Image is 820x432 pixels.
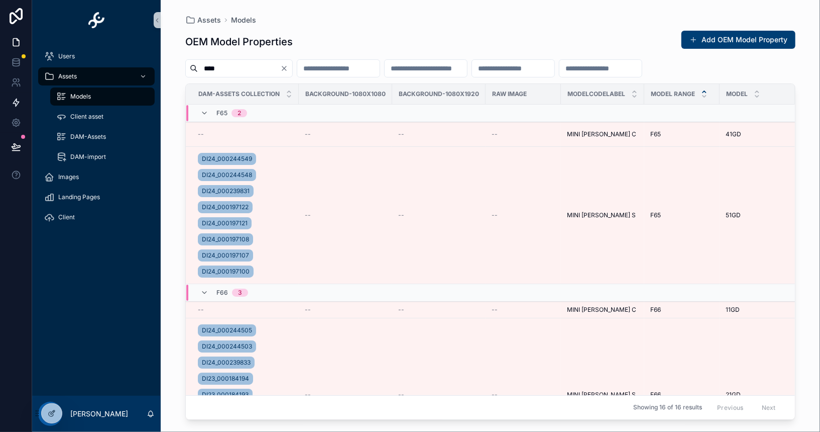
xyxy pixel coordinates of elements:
[202,235,249,243] span: DI24_000197108
[726,211,741,219] span: 51GD
[567,391,636,399] span: MINI [PERSON_NAME] S
[50,88,155,106] a: Models
[398,130,480,138] a: --
[492,211,498,219] span: --
[38,208,155,226] a: Client
[50,108,155,126] a: Client asset
[726,130,741,138] span: 41GD
[185,15,221,25] a: Assets
[198,153,256,165] a: DI24_000244549
[198,324,256,336] a: DI24_000244505
[198,233,253,245] a: DI24_000197108
[197,15,221,25] span: Assets
[567,130,638,138] a: MINI [PERSON_NAME] C
[198,185,254,197] a: DI24_000239831
[567,391,638,399] a: MINI [PERSON_NAME] S
[198,130,204,138] span: --
[231,15,256,25] a: Models
[650,306,661,314] span: F66
[650,211,714,219] a: F65
[198,373,253,385] a: DI23_000184194
[492,306,555,314] a: --
[650,306,714,314] a: F66
[492,211,555,219] a: --
[198,169,256,181] a: DI24_000244548
[650,211,661,219] span: F65
[38,47,155,65] a: Users
[198,90,280,98] span: Dam-assets collection
[50,128,155,146] a: DAM-Assets
[198,130,293,138] a: --
[238,289,242,297] div: 3
[305,391,311,399] span: --
[202,375,249,383] span: DI23_000184194
[202,219,248,227] span: DI24_000197121
[726,130,789,138] a: 41GD
[398,211,404,219] span: --
[198,249,253,262] a: DI24_000197107
[88,12,104,28] img: App logo
[567,306,636,314] span: MINI [PERSON_NAME] C
[202,359,251,367] span: DI24_000239833
[70,93,91,101] span: Models
[651,90,695,98] span: Model Range
[305,391,386,399] a: --
[567,306,638,314] a: MINI [PERSON_NAME] C
[398,130,404,138] span: --
[681,31,795,49] a: Add OEM Model Property
[202,326,252,334] span: DI24_000244505
[58,52,75,60] span: Users
[216,109,227,117] span: F65
[70,133,106,141] span: DAM-Assets
[198,357,255,369] a: DI24_000239833
[398,306,404,314] span: --
[650,130,714,138] a: F65
[70,153,106,161] span: DAM-import
[202,342,252,351] span: DI24_000244503
[202,155,252,163] span: DI24_000244549
[198,266,254,278] a: DI24_000197100
[726,306,740,314] span: 11GD
[70,409,128,419] p: [PERSON_NAME]
[202,268,250,276] span: DI24_000197100
[398,211,480,219] a: --
[567,130,636,138] span: MINI [PERSON_NAME] C
[398,391,480,399] a: --
[202,391,249,399] span: DI23_000184193
[32,40,161,239] div: scrollable content
[58,213,75,221] span: Client
[650,391,661,399] span: F66
[305,306,311,314] span: --
[38,168,155,186] a: Images
[492,130,555,138] a: --
[567,211,636,219] span: MINI [PERSON_NAME] S
[492,391,555,399] a: --
[567,211,638,219] a: MINI [PERSON_NAME] S
[50,148,155,166] a: DAM-import
[198,306,204,314] span: --
[198,151,293,280] a: DI24_000244549DI24_000244548DI24_000239831DI24_000197122DI24_000197121DI24_000197108DI24_00019710...
[202,171,252,179] span: DI24_000244548
[202,187,250,195] span: DI24_000239831
[492,130,498,138] span: --
[492,391,498,399] span: --
[202,203,249,211] span: DI24_000197122
[198,306,293,314] a: --
[398,391,404,399] span: --
[567,90,625,98] span: ModelCodeLabel
[399,90,479,98] span: Background-1080x1920
[305,90,386,98] span: Background-1080x1080
[492,90,527,98] span: RAW image
[238,109,241,117] div: 2
[58,193,100,201] span: Landing Pages
[202,251,249,260] span: DI24_000197107
[198,201,253,213] a: DI24_000197122
[650,391,714,399] a: F66
[198,389,253,401] a: DI23_000184193
[58,72,77,80] span: Assets
[198,340,256,353] a: DI24_000244503
[185,35,293,49] h1: OEM Model Properties
[216,289,228,297] span: F66
[198,217,252,229] a: DI24_000197121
